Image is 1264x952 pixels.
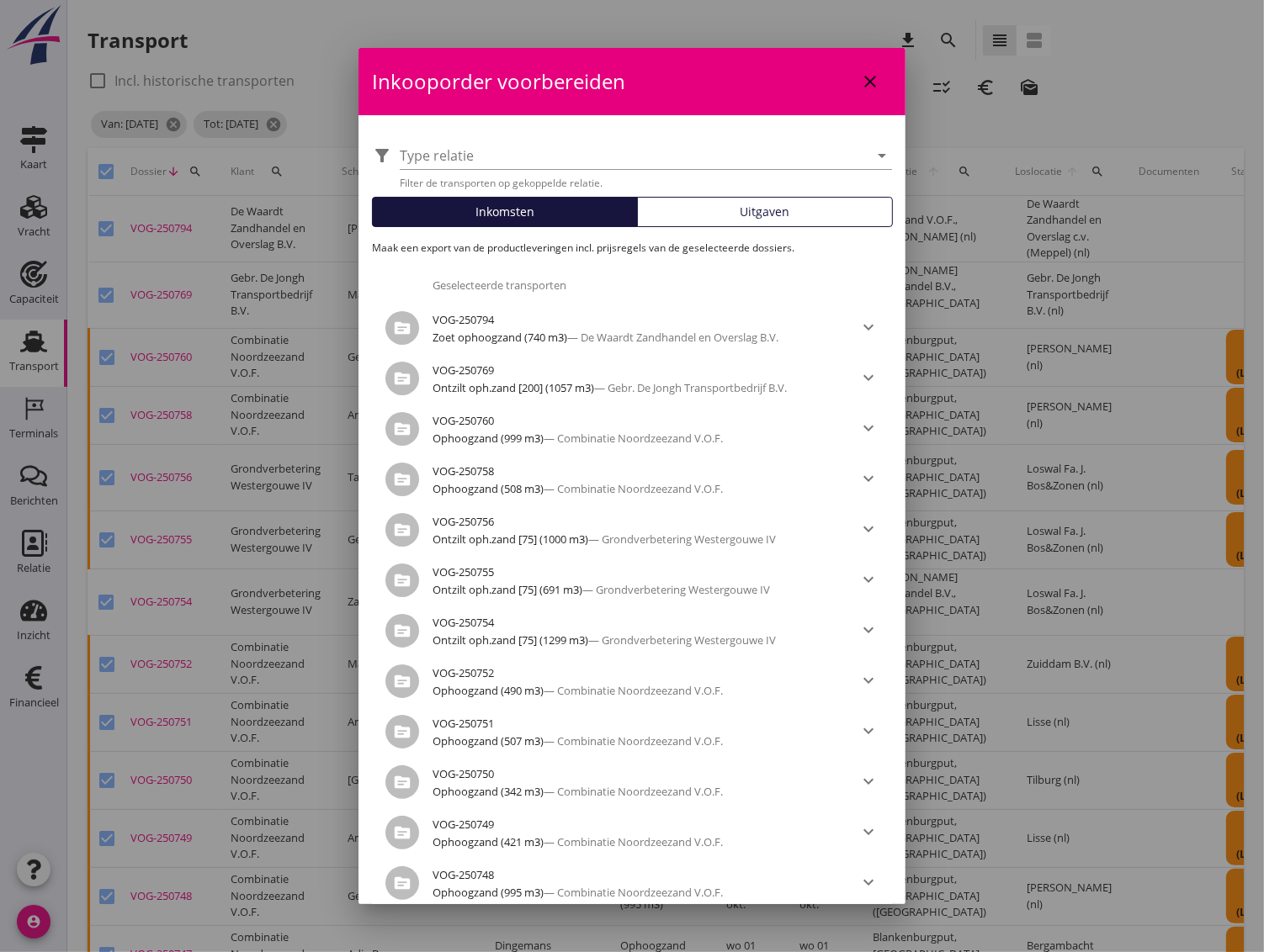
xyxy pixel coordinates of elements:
[433,612,831,632] div: VOG-250754
[858,620,879,640] i: keyboard_arrow_down
[858,418,879,438] i: keyboard_arrow_down
[433,582,582,597] span: Ontzilt oph.zand [75] (691 m3)
[385,614,419,648] i: source
[385,563,419,597] i: source
[433,380,831,397] div: — Gebr. De Jongh Transportbedrijf B.V.
[433,431,544,446] span: Ophoogzand (999 m3)
[433,885,831,902] div: — Combinatie Noordzeezand V.O.F.
[433,481,831,498] div: — Combinatie Noordzeezand V.O.F.
[475,203,534,220] span: Inkomsten
[433,764,831,784] div: VOG-250750
[385,765,419,799] i: source
[358,48,906,115] div: Inkooporder voorbereiden
[433,461,831,481] div: VOG-250758
[433,632,831,649] div: — Grondverbetering Westergouwe IV
[858,822,879,842] i: keyboard_arrow_down
[385,412,419,446] i: source
[433,360,831,380] div: VOG-250769
[858,569,879,590] i: keyboard_arrow_down
[858,721,879,741] i: keyboard_arrow_down
[433,885,544,900] span: Ophoogzand (995 m3)
[860,71,880,92] i: close
[433,733,831,750] div: — Combinatie Noordzeezand V.O.F.
[433,380,594,395] span: Ontzilt oph.zand [200] (1057 m3)
[433,431,831,447] div: — Combinatie Noordzeezand V.O.F.
[433,532,831,548] div: — Grondverbetering Westergouwe IV
[433,309,831,330] div: VOG-250794
[858,872,879,892] i: keyboard_arrow_down
[385,816,419,849] i: source
[433,511,831,532] div: VOG-250756
[858,519,879,539] i: keyboard_arrow_down
[433,814,831,834] div: VOG-250749
[433,330,567,345] span: Zoet ophoogzand (740 m3)
[433,834,544,849] span: Ophoogzand (421 m3)
[372,197,638,227] button: Inkomsten
[433,683,544,698] span: Ophoogzand (490 m3)
[433,784,831,801] div: — Combinatie Noordzeezand V.O.F.
[433,834,831,851] div: — Combinatie Noordzeezand V.O.F.
[385,664,419,698] i: source
[433,733,544,748] span: Ophoogzand (507 m3)
[385,513,419,547] i: source
[385,715,419,748] i: source
[385,362,419,395] i: source
[433,713,831,733] div: VOG-250751
[419,269,892,303] div: Geselecteerde transporten
[433,632,588,648] span: Ontzilt oph.zand [75] (1299 m3)
[433,481,544,496] span: Ophoogzand (508 m3)
[740,203,789,220] span: Uitgaven
[372,241,892,256] p: Maak een export van de productleveringen incl. prijsregels van de geselecteerde dossiers.
[385,463,419,496] i: source
[400,176,892,190] div: Filter de transporten op gekoppelde relatie.
[433,410,831,431] div: VOG-250760
[433,562,831,582] div: VOG-250755
[858,670,879,690] i: keyboard_arrow_down
[433,330,831,346] div: — De Waardt Zandhandel en Overslag B.V.
[385,311,419,345] i: source
[858,317,879,337] i: keyboard_arrow_down
[872,145,892,166] i: arrow_drop_down
[433,683,831,700] div: — Combinatie Noordzeezand V.O.F.
[372,145,392,166] i: filter_alt
[433,784,544,799] span: Ophoogzand (342 m3)
[858,771,879,791] i: keyboard_arrow_down
[433,532,588,547] span: Ontzilt oph.zand [75] (1000 m3)
[637,197,894,227] button: Uitgaven
[858,468,879,489] i: keyboard_arrow_down
[385,866,419,900] i: source
[433,865,831,885] div: VOG-250748
[858,368,879,388] i: keyboard_arrow_down
[433,582,831,599] div: — Grondverbetering Westergouwe IV
[433,663,831,683] div: VOG-250752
